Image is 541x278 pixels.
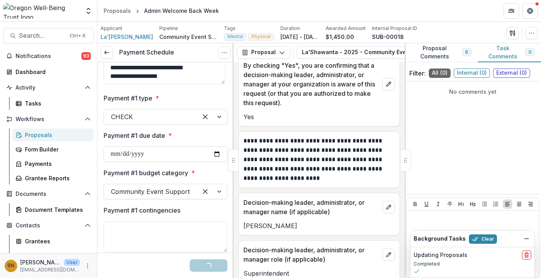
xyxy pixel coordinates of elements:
span: 8 [465,49,468,55]
span: All ( 0 ) [429,69,451,78]
p: Decision-making leader, administrator, or manager role (if applicable) [243,245,379,264]
button: Align Center [515,199,524,209]
div: Form Builder [25,145,88,153]
button: Task Comments [478,43,541,62]
p: Tags [224,25,236,32]
div: Ctrl + K [68,32,87,40]
button: Open Documents [3,188,94,200]
p: Duration [280,25,300,32]
button: Proposal Comments [405,43,478,62]
button: Bullet List [480,199,489,209]
img: Oregon Well-Being Trust logo [3,3,80,19]
a: Grantee Reports [12,172,94,185]
div: Grantee Reports [25,174,88,182]
button: Heading 2 [468,199,478,209]
button: Ordered List [491,199,500,209]
span: Mental [227,34,243,39]
a: Document Templates [12,203,94,216]
button: Proposal [237,46,290,59]
p: [PERSON_NAME] [243,221,395,230]
button: Open entity switcher [83,3,94,19]
button: edit [382,201,395,213]
p: Payment #1 contingencies [104,206,180,215]
div: Document Templates [25,206,88,214]
p: Applicant [100,25,122,32]
button: Open Workflows [3,113,94,125]
button: Underline [422,199,431,209]
a: Communications [12,249,94,262]
p: $1,450.00 [326,33,354,41]
span: Search... [19,32,65,39]
span: Contacts [16,222,81,229]
button: Strike [445,199,455,209]
h3: Payment Schedule [119,49,174,56]
a: La'[PERSON_NAME] [100,33,153,41]
span: 0 [529,49,531,55]
a: Form Builder [12,143,94,156]
a: Grantees [12,235,94,248]
button: edit [382,78,395,90]
button: Clear [469,234,497,244]
a: Payments [12,157,94,170]
p: [DATE] - [DATE] [280,33,319,41]
div: Payments [25,160,88,168]
a: Proposals [100,5,134,16]
button: Heading 1 [456,199,466,209]
button: Get Help [522,3,538,19]
button: Align Right [526,199,535,209]
p: Yes [243,112,395,121]
span: Workflows [16,116,81,123]
button: Italicize [434,199,443,209]
span: Notifications [16,53,81,60]
p: Superintendent [243,269,395,278]
a: Dashboard [3,65,94,78]
h2: Updating Proposals [414,252,467,259]
span: Documents [16,191,81,197]
div: Proposals [25,131,88,139]
span: Internal ( 0 ) [454,69,490,78]
a: Tasks [12,97,94,110]
p: User [64,259,80,266]
button: La'Shawanta - 2025 - Community Event Support Request Form [297,46,499,59]
div: Proposals [104,7,131,15]
nav: breadcrumb [100,5,222,16]
p: [PERSON_NAME] [20,258,61,266]
div: Siri Ngai [8,263,14,268]
div: Admin Welcome Back Week [144,7,219,15]
p: Pipeline [159,25,178,32]
div: Clear selected options [199,185,211,198]
a: Proposals [12,128,94,141]
div: Tasks [25,99,88,107]
button: Open Activity [3,81,94,94]
button: edit [382,248,395,261]
p: Payment #1 budget category [104,168,188,178]
p: Internal Proposal ID [372,25,417,32]
p: Payment #1 type [104,93,152,103]
button: Bold [411,199,420,209]
button: delete [522,250,531,260]
p: Completed [414,260,531,267]
p: Decision-making leader, administrator, or manager name (if applicable) [243,198,379,216]
button: More [83,261,92,271]
button: Open Contacts [3,219,94,232]
button: Options [218,46,231,59]
span: External ( 0 ) [493,69,530,78]
p: Community Event Support [159,33,218,41]
span: Physical [252,34,271,39]
h2: Background Tasks [414,236,466,242]
div: Communications [25,252,88,260]
p: By checking "Yes", you are confirming that a decision-making leader, administrator, or manager at... [243,61,379,107]
span: 93 [81,52,91,60]
p: Payment #1 due date [104,131,165,140]
span: Activity [16,84,81,91]
button: Search... [3,28,94,44]
p: SUB-00018 [372,33,404,41]
p: Awarded Amount [326,25,366,32]
div: Grantees [25,237,88,245]
button: Align Left [503,199,512,209]
p: [EMAIL_ADDRESS][DOMAIN_NAME] [20,266,80,273]
button: Dismiss [522,234,531,243]
button: Partners [504,3,519,19]
p: Filter: [409,69,426,78]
